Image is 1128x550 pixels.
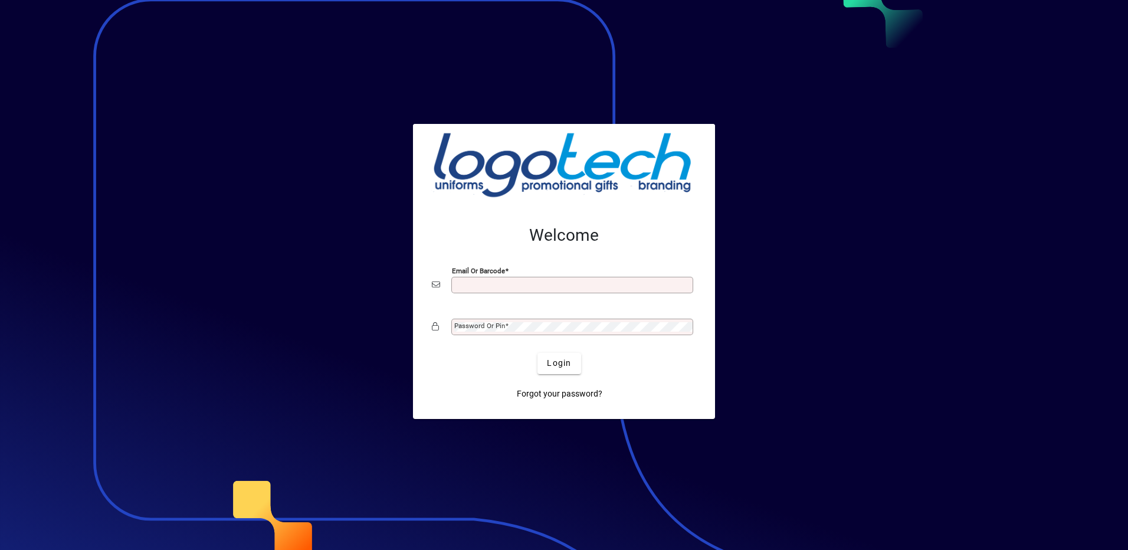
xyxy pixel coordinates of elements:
[512,384,607,405] a: Forgot your password?
[452,266,505,274] mat-label: Email or Barcode
[432,225,696,245] h2: Welcome
[537,353,581,374] button: Login
[454,322,505,330] mat-label: Password or Pin
[517,388,602,400] span: Forgot your password?
[547,357,571,369] span: Login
